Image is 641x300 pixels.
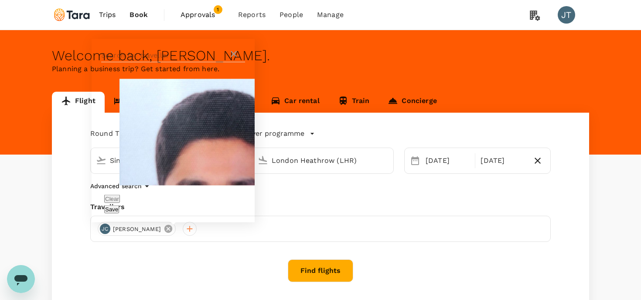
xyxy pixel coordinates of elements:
[272,154,375,167] input: Going to
[214,5,222,14] span: 1
[261,92,329,113] a: Car rental
[558,6,575,24] div: JT
[98,222,176,236] div: JC[PERSON_NAME]
[238,10,266,20] span: Reports
[477,152,528,169] div: [DATE]
[130,10,148,20] span: Book
[101,48,228,62] input: Search for traveller
[52,5,92,24] img: Tara Climate Ltd
[329,92,379,113] a: Train
[90,202,551,212] div: Travellers
[214,128,315,139] button: Frequent flyer programme
[387,159,389,161] button: Open
[90,127,139,141] div: Round Trip
[90,181,152,191] button: Advanced search
[99,10,116,20] span: Trips
[214,128,304,139] p: Frequent flyer programme
[7,265,35,293] iframe: Button to launch messaging window
[52,64,589,74] p: Planning a business trip? Get started from here.
[52,48,589,64] div: Welcome back , [PERSON_NAME] .
[422,152,473,169] div: [DATE]
[104,195,120,203] button: Clear
[52,92,105,113] a: Flight
[378,92,446,113] a: Concierge
[108,225,166,234] span: [PERSON_NAME]
[280,10,303,20] span: People
[317,10,344,20] span: Manage
[104,205,119,214] button: Save
[181,10,224,20] span: Approvals
[288,259,353,282] button: Find flights
[100,224,110,234] div: JC
[90,182,142,190] p: Advanced search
